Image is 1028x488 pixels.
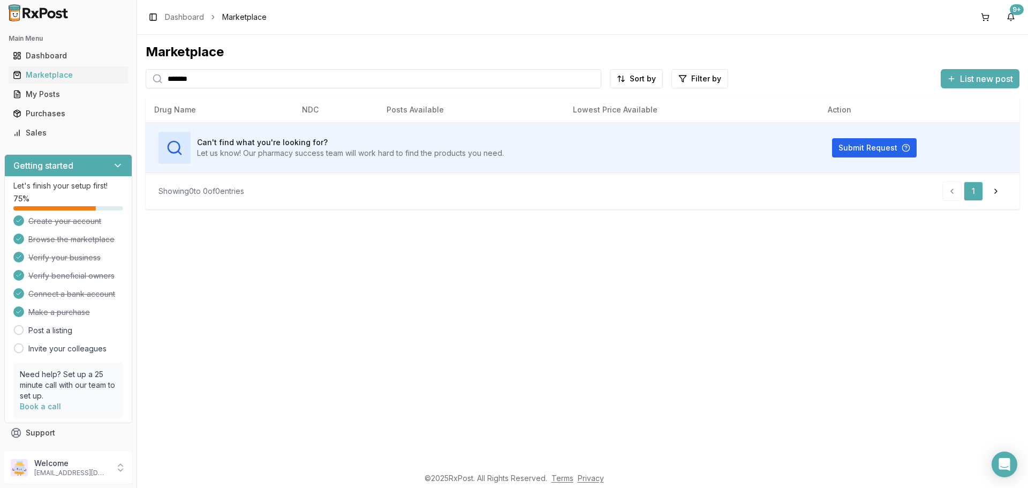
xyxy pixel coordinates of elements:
[832,138,917,157] button: Submit Request
[146,97,293,123] th: Drug Name
[13,50,124,61] div: Dashboard
[34,469,109,477] p: [EMAIL_ADDRESS][DOMAIN_NAME]
[819,97,1019,123] th: Action
[4,4,73,21] img: RxPost Logo
[20,402,61,411] a: Book a call
[20,369,117,401] p: Need help? Set up a 25 minute call with our team to set up.
[9,65,128,85] a: Marketplace
[28,234,115,245] span: Browse the marketplace
[4,442,132,462] button: Feedback
[630,73,656,84] span: Sort by
[13,159,73,172] h3: Getting started
[9,104,128,123] a: Purchases
[942,182,1007,201] nav: pagination
[146,43,1019,61] div: Marketplace
[28,252,101,263] span: Verify your business
[26,447,62,457] span: Feedback
[11,459,28,476] img: User avatar
[28,289,115,299] span: Connect a bank account
[197,137,504,148] h3: Can't find what you're looking for?
[4,105,132,122] button: Purchases
[293,97,378,123] th: NDC
[9,123,128,142] a: Sales
[564,97,819,123] th: Lowest Price Available
[13,127,124,138] div: Sales
[34,458,109,469] p: Welcome
[9,46,128,65] a: Dashboard
[1002,9,1019,26] button: 9+
[4,47,132,64] button: Dashboard
[28,216,101,227] span: Create your account
[13,193,29,204] span: 75 %
[671,69,728,88] button: Filter by
[165,12,204,22] a: Dashboard
[941,69,1019,88] button: List new post
[551,474,573,483] a: Terms
[165,12,267,22] nav: breadcrumb
[9,34,128,43] h2: Main Menu
[9,85,128,104] a: My Posts
[4,86,132,103] button: My Posts
[964,182,983,201] a: 1
[197,148,504,159] p: Let us know! Our pharmacy success team will work hard to find the products you need.
[28,343,107,354] a: Invite your colleagues
[28,307,90,318] span: Make a purchase
[941,74,1019,85] a: List new post
[222,12,267,22] span: Marketplace
[4,423,132,442] button: Support
[992,452,1017,477] div: Open Intercom Messenger
[1010,4,1024,15] div: 9+
[13,89,124,100] div: My Posts
[4,66,132,84] button: Marketplace
[13,70,124,80] div: Marketplace
[610,69,663,88] button: Sort by
[13,181,123,191] p: Let's finish your setup first!
[378,97,564,123] th: Posts Available
[578,474,604,483] a: Privacy
[960,72,1013,85] span: List new post
[13,108,124,119] div: Purchases
[985,182,1007,201] a: Go to next page
[158,186,244,197] div: Showing 0 to 0 of 0 entries
[28,271,115,281] span: Verify beneficial owners
[4,124,132,141] button: Sales
[28,325,72,336] a: Post a listing
[691,73,721,84] span: Filter by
